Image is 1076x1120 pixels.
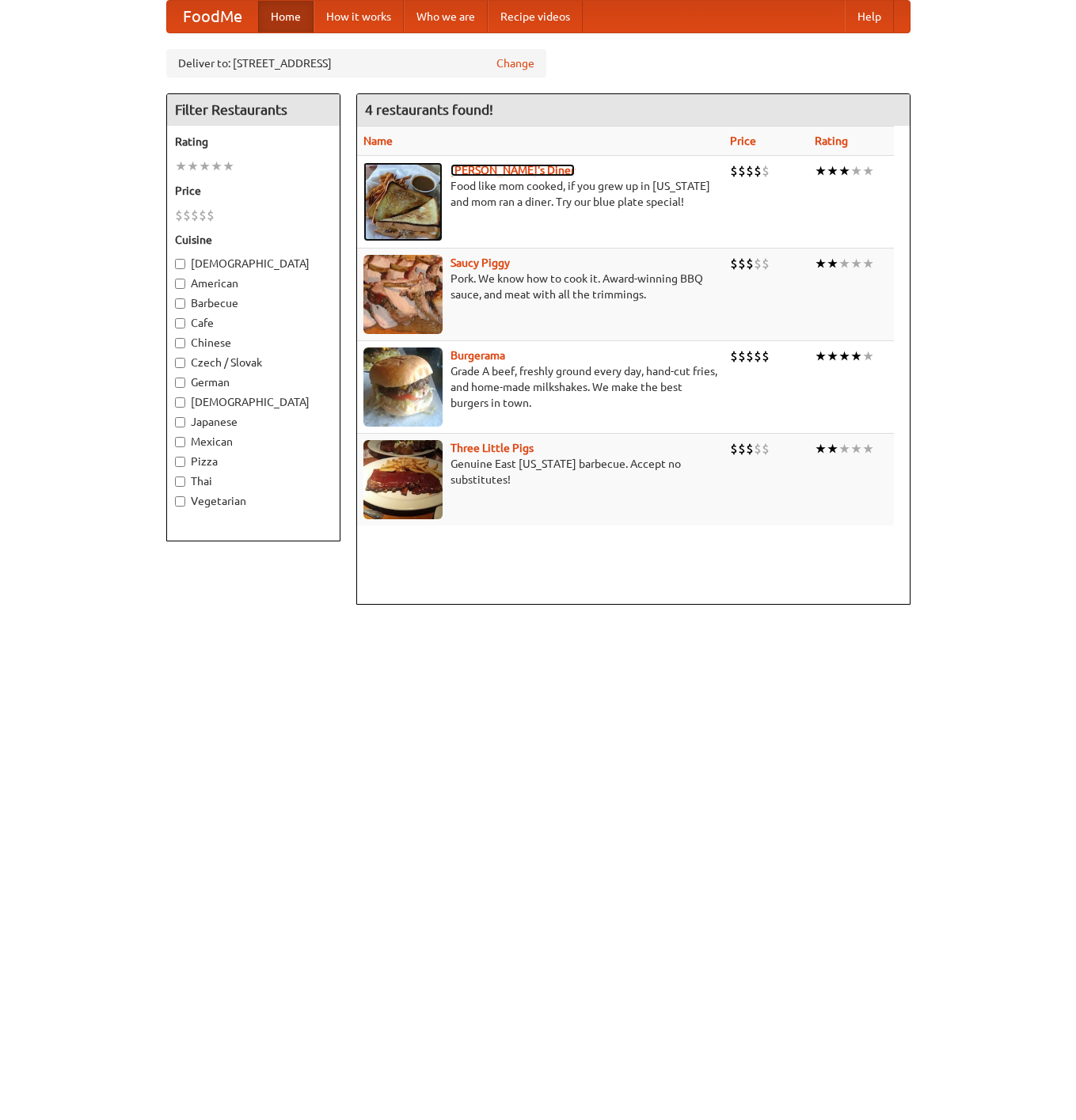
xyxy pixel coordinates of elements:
[175,493,332,509] label: Vegetarian
[862,255,874,272] li: ★
[211,158,222,175] li: ★
[754,162,762,180] li: $
[191,207,199,224] li: $
[363,135,393,147] a: Name
[175,158,187,175] li: ★
[175,394,332,410] label: [DEMOGRAPHIC_DATA]
[862,440,874,457] li: ★
[222,158,234,175] li: ★
[175,335,332,351] label: Chinese
[363,347,443,427] img: burgerama.jpg
[451,349,505,362] a: Burgerama
[175,378,185,388] input: German
[175,374,332,390] label: German
[746,347,754,365] li: $
[404,1,488,32] a: Who we are
[488,1,583,32] a: Recipe videos
[451,164,575,177] a: [PERSON_NAME]'s Diner
[746,440,754,457] li: $
[363,363,717,411] p: Grade A beef, freshly ground every day, hand-cut fries, and home-made milkshakes. We make the bes...
[838,162,850,180] li: ★
[815,135,848,147] a: Rating
[850,440,862,457] li: ★
[175,358,185,368] input: Czech / Slovak
[815,440,827,457] li: ★
[762,347,770,365] li: $
[175,315,332,331] label: Cafe
[175,318,185,328] input: Cafe
[738,255,746,272] li: $
[363,178,717,210] p: Food like mom cooked, if you grew up in [US_STATE] and mom ran a diner. Try our blue plate special!
[762,255,770,272] li: $
[175,437,185,447] input: Mexican
[754,440,762,457] li: $
[175,279,185,289] input: American
[175,232,332,248] h5: Cuisine
[175,134,332,150] h5: Rating
[175,417,185,427] input: Japanese
[175,207,183,224] li: $
[199,158,211,175] li: ★
[862,162,874,180] li: ★
[363,271,717,302] p: Pork. We know how to cook it. Award-winning BBQ sauce, and meat with all the trimmings.
[365,102,493,117] ng-pluralize: 4 restaurants found!
[845,1,894,32] a: Help
[175,414,332,430] label: Japanese
[850,347,862,365] li: ★
[207,207,215,224] li: $
[175,183,332,199] h5: Price
[175,355,332,370] label: Czech / Slovak
[862,347,874,365] li: ★
[175,256,332,271] label: [DEMOGRAPHIC_DATA]
[730,162,738,180] li: $
[827,162,838,180] li: ★
[738,347,746,365] li: $
[730,347,738,365] li: $
[730,135,756,147] a: Price
[167,1,258,32] a: FoodMe
[496,55,534,71] a: Change
[850,255,862,272] li: ★
[175,259,185,269] input: [DEMOGRAPHIC_DATA]
[175,397,185,408] input: [DEMOGRAPHIC_DATA]
[762,440,770,457] li: $
[183,207,191,224] li: $
[815,162,827,180] li: ★
[363,440,443,519] img: littlepigs.jpg
[175,295,332,311] label: Barbecue
[363,162,443,241] img: sallys.jpg
[730,255,738,272] li: $
[738,440,746,457] li: $
[762,162,770,180] li: $
[175,473,332,489] label: Thai
[175,434,332,450] label: Mexican
[815,255,827,272] li: ★
[754,255,762,272] li: $
[175,496,185,507] input: Vegetarian
[175,457,185,467] input: Pizza
[451,442,534,454] a: Three Little Pigs
[175,476,185,487] input: Thai
[175,338,185,348] input: Chinese
[738,162,746,180] li: $
[175,298,185,309] input: Barbecue
[746,162,754,180] li: $
[838,347,850,365] li: ★
[827,440,838,457] li: ★
[363,456,717,488] p: Genuine East [US_STATE] barbecue. Accept no substitutes!
[314,1,404,32] a: How it works
[258,1,314,32] a: Home
[838,440,850,457] li: ★
[827,255,838,272] li: ★
[363,255,443,334] img: saucy.jpg
[815,347,827,365] li: ★
[451,256,510,269] a: Saucy Piggy
[746,255,754,272] li: $
[167,94,340,126] h4: Filter Restaurants
[199,207,207,224] li: $
[827,347,838,365] li: ★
